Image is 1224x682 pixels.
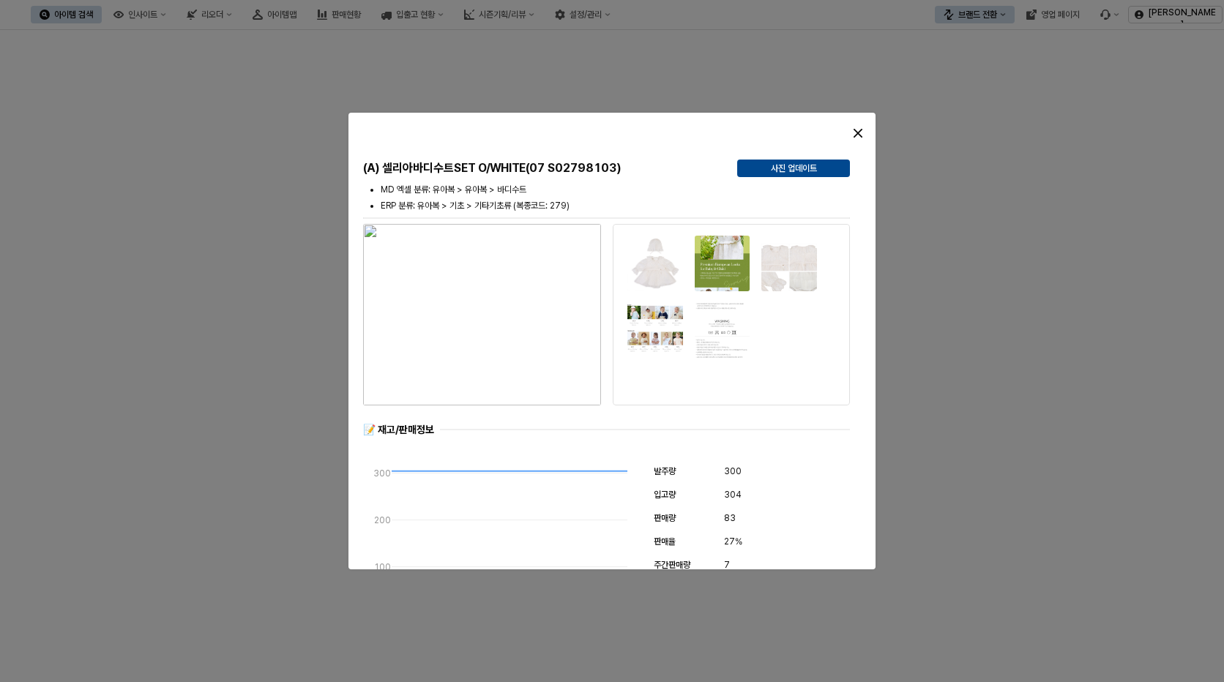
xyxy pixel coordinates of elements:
[724,464,742,479] span: 300
[846,121,870,145] button: 닫다
[654,466,676,476] span: 발주량
[363,423,434,437] div: 📝 재고/판매정보
[737,160,850,177] button: 사진 업데이트
[724,558,730,572] span: 7
[381,183,850,196] li: MD 엑셀 분류: 유아복 > 유아복 > 바디수트
[724,487,742,502] span: 304
[654,490,676,500] span: 입고량
[654,536,676,547] span: 판매율
[771,162,817,174] p: 사진 업데이트
[724,534,742,549] span: 27%
[363,161,725,176] h5: (A) 셀리아바디수트SET O/WHITE(07 S02798103)
[654,560,690,570] span: 주간판매량
[381,199,850,212] li: ERP 분류: 유아복 > 기초 > 기타기초류 (복종코드: 279)
[654,513,676,523] span: 판매량
[724,511,736,525] span: 83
